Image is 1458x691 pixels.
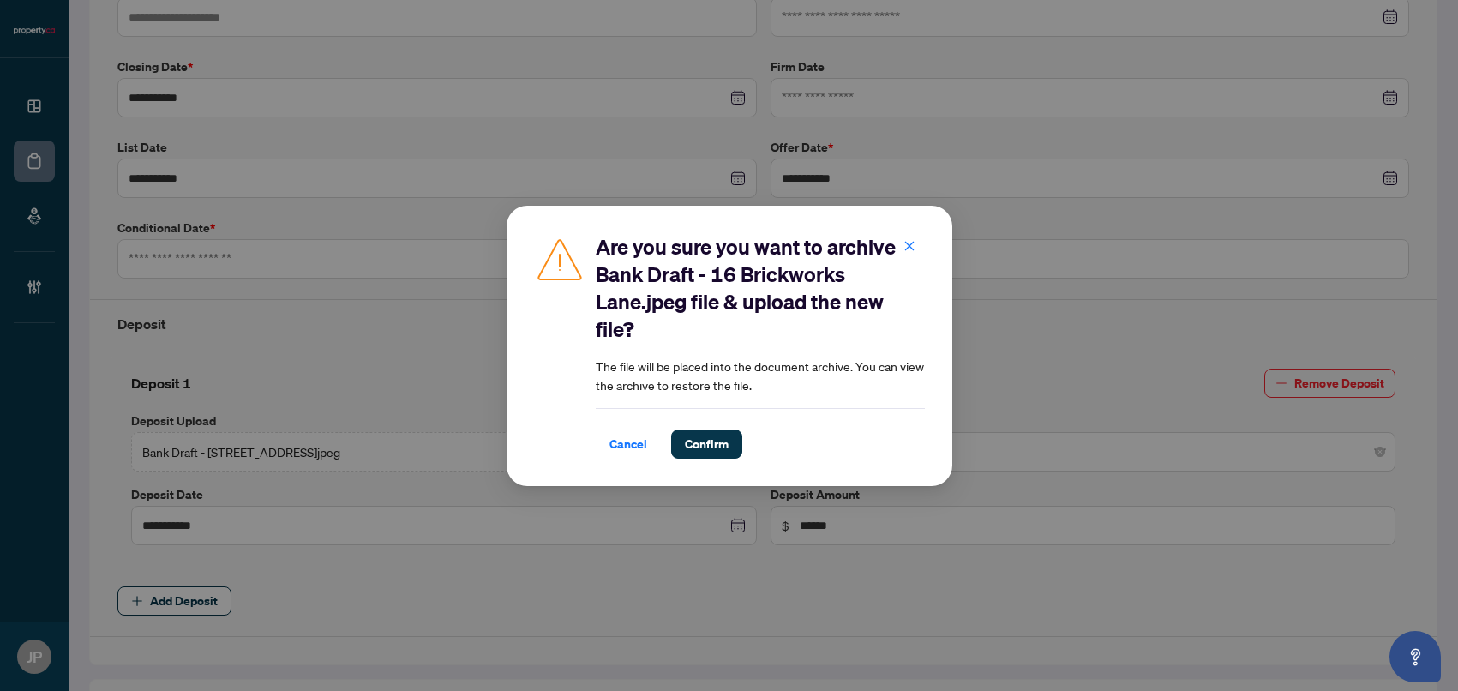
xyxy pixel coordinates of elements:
[609,430,647,458] span: Cancel
[1389,631,1441,682] button: Open asap
[596,233,925,343] h2: Are you sure you want to archive Bank Draft - 16 Brickworks Lane.jpeg file & upload the new file?
[903,239,915,251] span: close
[685,430,729,458] span: Confirm
[671,430,742,459] button: Confirm
[534,233,585,285] img: Caution Icon
[596,233,925,459] div: The file will be placed into the document archive. You can view the archive to restore the file.
[596,430,661,459] button: Cancel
